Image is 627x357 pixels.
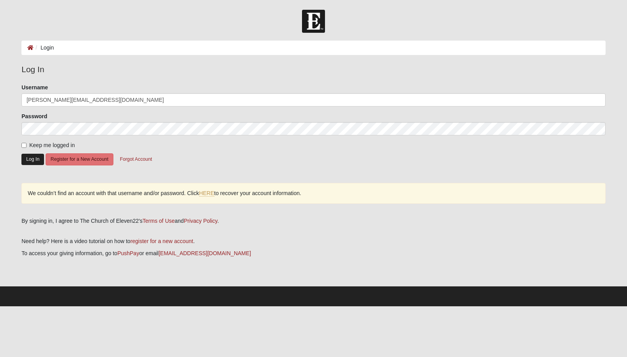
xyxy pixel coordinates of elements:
li: Login [34,44,54,52]
div: By signing in, I agree to The Church of Eleven22's and . [21,217,606,225]
a: HERE [199,190,214,197]
a: Terms of Use [143,218,175,224]
label: Username [21,83,48,91]
p: Need help? Here is a video tutorial on how to . [21,237,606,245]
label: Password [21,112,47,120]
legend: Log In [21,63,606,76]
img: Church of Eleven22 Logo [302,10,325,33]
p: To access your giving information, go to or email [21,249,606,258]
div: We couldn’t find an account with that username and/or password. Click to recover your account inf... [21,183,606,204]
a: Privacy Policy [184,218,217,224]
span: Keep me logged in [29,142,75,148]
button: Log In [21,154,44,165]
button: Forgot Account [115,153,157,165]
a: [EMAIL_ADDRESS][DOMAIN_NAME] [159,250,251,256]
input: Keep me logged in [21,143,26,148]
button: Register for a New Account [46,153,113,165]
a: register for a new account [131,238,193,244]
a: PushPay [117,250,139,256]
